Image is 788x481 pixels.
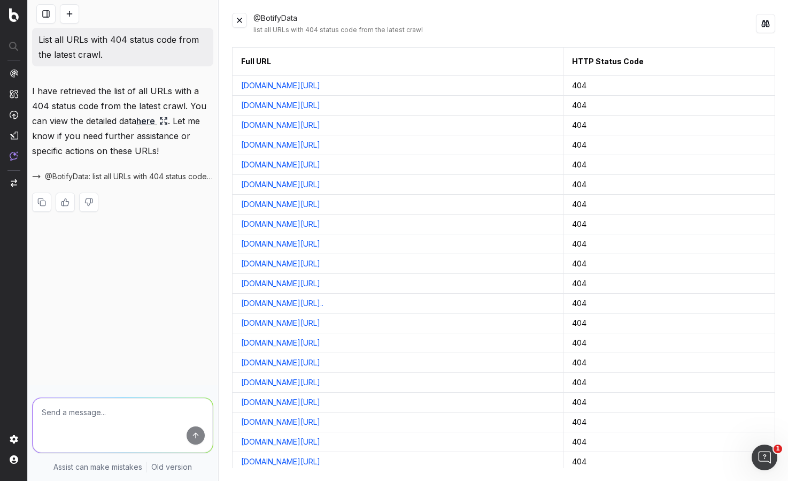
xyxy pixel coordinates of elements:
a: [DOMAIN_NAME][URL] [241,338,320,348]
td: 404 [563,234,775,254]
td: 404 [563,155,775,175]
a: [DOMAIN_NAME][URL].. [241,298,323,309]
td: 404 [563,373,775,393]
div: @BotifyData [253,13,756,34]
td: 404 [563,76,775,96]
iframe: Intercom live chat [752,445,777,470]
a: [DOMAIN_NAME][URL] [241,159,320,170]
td: 404 [563,274,775,294]
td: 404 [563,215,775,234]
a: [DOMAIN_NAME][URL] [241,437,320,447]
a: [DOMAIN_NAME][URL] [241,278,320,289]
img: Analytics [10,69,18,78]
a: [DOMAIN_NAME][URL] [241,456,320,467]
a: [DOMAIN_NAME][URL] [241,140,320,150]
img: Studio [10,131,18,140]
td: 404 [563,135,775,155]
p: List all URLs with 404 status code from the latest crawl. [38,32,207,62]
a: here [136,113,168,128]
td: 404 [563,294,775,314]
a: Old version [151,462,192,472]
a: [DOMAIN_NAME][URL] [241,397,320,408]
a: [DOMAIN_NAME][URL] [241,318,320,329]
span: @BotifyData: list all URLs with 404 status code from the latest crawl [45,171,213,182]
td: 404 [563,432,775,452]
p: Assist can make mistakes [53,462,142,472]
td: 404 [563,96,775,116]
td: 404 [563,353,775,373]
td: 404 [563,175,775,195]
button: @BotifyData: list all URLs with 404 status code from the latest crawl [32,171,213,182]
td: 404 [563,254,775,274]
div: Full URL [241,56,271,67]
td: 404 [563,314,775,333]
a: [DOMAIN_NAME][URL] [241,377,320,388]
a: [DOMAIN_NAME][URL] [241,417,320,427]
p: I have retrieved the list of all URLs with a 404 status code from the latest crawl. You can view ... [32,83,213,158]
div: HTTP Status Code [572,56,644,67]
td: 404 [563,413,775,432]
a: [DOMAIN_NAME][URL] [241,199,320,210]
img: Assist [10,151,18,161]
img: Botify logo [9,8,19,22]
img: Intelligence [10,89,18,98]
td: 404 [563,452,775,472]
a: [DOMAIN_NAME][URL] [241,219,320,230]
img: Switch project [11,179,17,187]
a: [DOMAIN_NAME][URL] [241,179,320,190]
td: 404 [563,333,775,353]
div: list all URLs with 404 status code from the latest crawl [253,26,756,34]
a: [DOMAIN_NAME][URL] [241,239,320,249]
a: [DOMAIN_NAME][URL] [241,120,320,131]
td: 404 [563,195,775,215]
a: [DOMAIN_NAME][URL] [241,357,320,368]
a: [DOMAIN_NAME][URL] [241,258,320,269]
img: Setting [10,435,18,444]
a: [DOMAIN_NAME][URL] [241,100,320,111]
span: 1 [774,445,782,453]
img: Activation [10,110,18,119]
img: My account [10,455,18,464]
td: 404 [563,116,775,135]
a: [DOMAIN_NAME][URL] [241,80,320,91]
td: 404 [563,393,775,413]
